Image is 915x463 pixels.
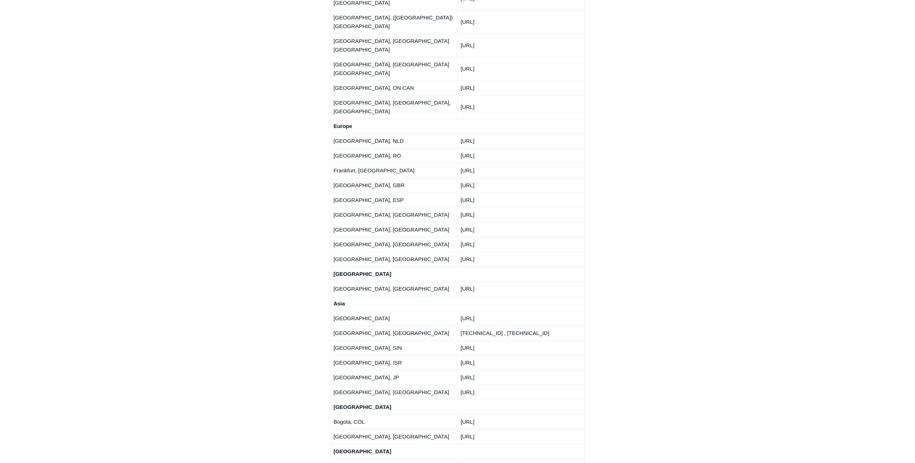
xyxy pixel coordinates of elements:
[330,414,457,429] td: Bogota, COL
[330,222,457,237] td: [GEOGRAPHIC_DATA], [GEOGRAPHIC_DATA]
[334,404,391,410] strong: [GEOGRAPHIC_DATA]
[457,385,584,400] td: [URL]
[330,95,457,119] td: [GEOGRAPHIC_DATA], [GEOGRAPHIC_DATA], [GEOGRAPHIC_DATA]
[457,222,584,237] td: [URL]
[457,133,584,148] td: [URL]
[457,311,584,326] td: [URL]
[457,10,584,34] td: [URL]
[330,133,457,148] td: [GEOGRAPHIC_DATA], NLD
[457,163,584,178] td: [URL]
[457,148,584,163] td: [URL]
[330,163,457,178] td: Frankfurt, [GEOGRAPHIC_DATA]
[457,57,584,80] td: [URL]
[457,414,584,429] td: [URL]
[457,237,584,252] td: [URL]
[457,95,584,119] td: [URL]
[457,326,584,340] td: [TECHNICAL_ID] , [TECHNICAL_ID]
[330,281,457,296] td: [GEOGRAPHIC_DATA], [GEOGRAPHIC_DATA]
[330,385,457,400] td: [GEOGRAPHIC_DATA], [GEOGRAPHIC_DATA]
[330,207,457,222] td: [GEOGRAPHIC_DATA], [GEOGRAPHIC_DATA]
[330,80,457,95] td: [GEOGRAPHIC_DATA], ON CAN
[330,429,457,444] td: [GEOGRAPHIC_DATA], [GEOGRAPHIC_DATA]
[330,34,457,57] td: [GEOGRAPHIC_DATA], [GEOGRAPHIC_DATA] [GEOGRAPHIC_DATA]
[330,326,457,340] td: [GEOGRAPHIC_DATA], [GEOGRAPHIC_DATA]
[330,252,457,266] td: [GEOGRAPHIC_DATA], [GEOGRAPHIC_DATA]
[330,340,457,355] td: [GEOGRAPHIC_DATA], SIN
[457,207,584,222] td: [URL]
[330,10,457,34] td: [GEOGRAPHIC_DATA], ([GEOGRAPHIC_DATA]) [GEOGRAPHIC_DATA]
[330,148,457,163] td: [GEOGRAPHIC_DATA], RO
[330,57,457,80] td: [GEOGRAPHIC_DATA], [GEOGRAPHIC_DATA] [GEOGRAPHIC_DATA]
[457,178,584,193] td: [URL]
[457,80,584,95] td: [URL]
[330,237,457,252] td: [GEOGRAPHIC_DATA], [GEOGRAPHIC_DATA]
[330,355,457,370] td: [GEOGRAPHIC_DATA], ISR
[457,340,584,355] td: [URL]
[330,178,457,193] td: [GEOGRAPHIC_DATA], GBR
[457,252,584,266] td: [URL]
[330,311,457,326] td: [GEOGRAPHIC_DATA]
[334,271,391,277] strong: [GEOGRAPHIC_DATA]
[457,429,584,444] td: [URL]
[334,300,345,307] strong: Asia
[330,370,457,385] td: [GEOGRAPHIC_DATA], JP
[334,448,391,454] strong: [GEOGRAPHIC_DATA]
[457,34,584,57] td: [URL]
[457,355,584,370] td: [URL]
[334,123,352,129] strong: Europe
[457,370,584,385] td: [URL]
[457,281,584,296] td: [URL]
[330,193,457,207] td: [GEOGRAPHIC_DATA], ESP
[457,193,584,207] td: [URL]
